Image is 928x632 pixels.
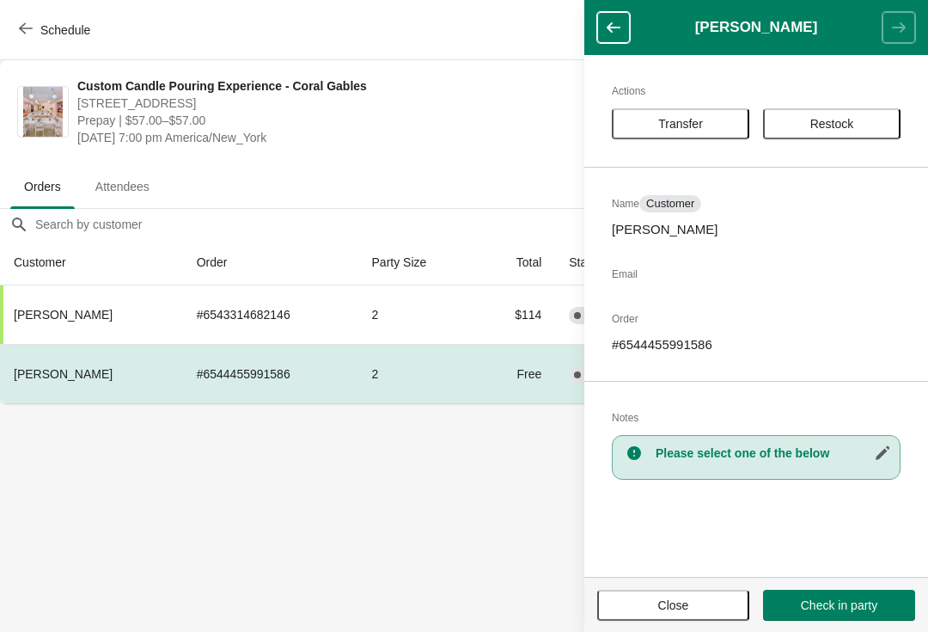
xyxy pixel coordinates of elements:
[34,209,928,240] input: Search by customer
[658,117,703,131] span: Transfer
[763,590,915,621] button: Check in party
[183,240,358,285] th: Order
[40,23,90,37] span: Schedule
[658,598,689,612] span: Close
[612,108,749,139] button: Transfer
[656,445,891,462] h3: Please select one of the below
[555,240,659,285] th: Status
[77,95,597,112] span: [STREET_ADDRESS]
[612,266,901,283] h2: Email
[612,310,901,328] h2: Order
[77,77,597,95] span: Custom Candle Pouring Experience - Coral Gables
[801,598,877,612] span: Check in party
[358,285,477,344] td: 2
[612,83,901,100] h2: Actions
[477,285,555,344] td: $114
[14,308,113,322] span: [PERSON_NAME]
[612,195,901,212] h2: Name
[358,344,477,403] td: 2
[10,171,75,202] span: Orders
[646,197,694,211] span: Customer
[183,344,358,403] td: # 6544455991586
[82,171,163,202] span: Attendees
[763,108,901,139] button: Restock
[23,87,64,137] img: Custom Candle Pouring Experience - Coral Gables
[477,344,555,403] td: Free
[77,112,597,129] span: Prepay | $57.00–$57.00
[630,19,882,36] h1: [PERSON_NAME]
[183,285,358,344] td: # 6543314682146
[612,336,901,353] p: # 6544455991586
[77,129,597,146] span: [DATE] 7:00 pm America/New_York
[810,117,854,131] span: Restock
[612,221,901,238] p: [PERSON_NAME]
[14,367,113,381] span: [PERSON_NAME]
[612,409,901,426] h2: Notes
[477,240,555,285] th: Total
[358,240,477,285] th: Party Size
[597,590,749,621] button: Close
[9,15,104,46] button: Schedule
